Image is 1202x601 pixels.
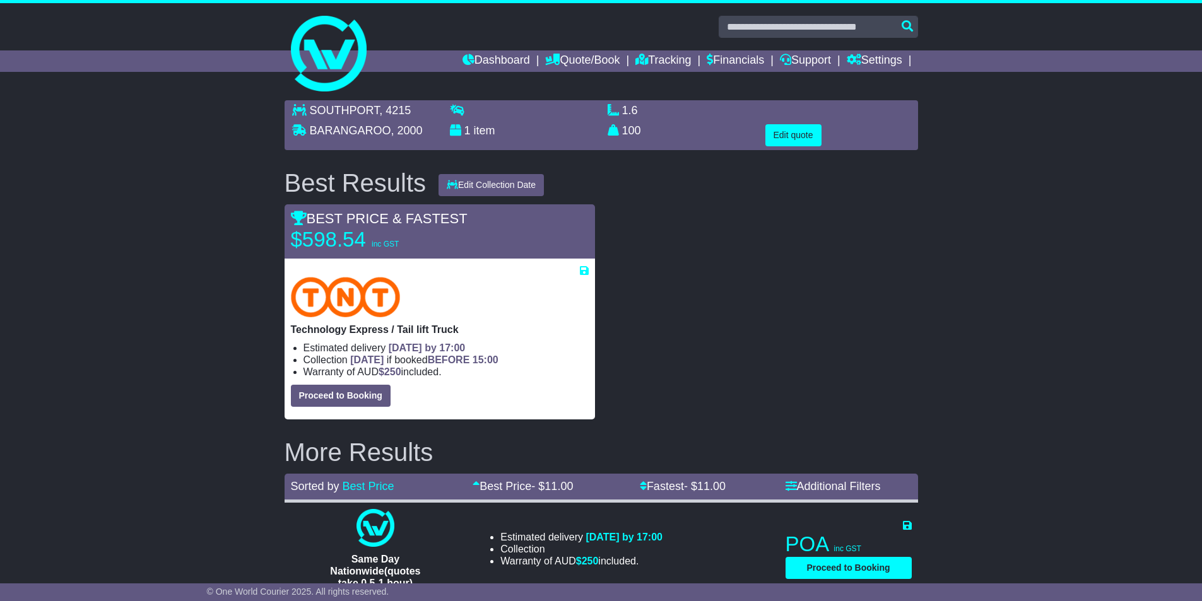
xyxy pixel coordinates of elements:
button: Edit Collection Date [439,174,544,196]
a: Support [780,50,831,72]
span: inc GST [834,544,861,553]
span: Same Day Nationwide(quotes take 0.5-1 hour) [330,554,420,588]
span: Sorted by [291,480,339,493]
span: 1 [464,124,471,137]
span: inc GST [372,240,399,248]
span: item [474,124,495,137]
span: © One World Courier 2025. All rights reserved. [207,586,389,597]
li: Collection [500,543,663,555]
a: Settings [847,50,902,72]
span: [DATE] by 17:00 [586,532,663,542]
a: Best Price [343,480,394,493]
a: Fastest- $11.00 [640,480,726,493]
span: - $ [531,480,573,493]
span: $ [576,556,599,566]
li: Warranty of AUD included. [500,555,663,567]
li: Warranty of AUD included. [303,366,589,378]
a: Dashboard [463,50,530,72]
img: TNT Domestic: Technology Express / Tail lift Truck [291,277,401,317]
span: 1.6 [622,104,638,117]
img: One World Courier: Same Day Nationwide(quotes take 0.5-1 hour) [356,509,394,547]
span: [DATE] by 17:00 [389,342,466,353]
span: BARANGAROO [310,124,391,137]
button: Proceed to Booking [786,557,912,579]
h2: More Results [285,438,918,466]
span: 11.00 [545,480,573,493]
span: 250 [384,366,401,377]
span: [DATE] [350,354,384,365]
a: Additional Filters [786,480,881,493]
span: , 4215 [379,104,411,117]
button: Edit quote [765,124,822,146]
p: $598.54 [291,227,449,252]
span: 15:00 [473,354,498,365]
span: SOUTHPORT [310,104,380,117]
span: , 2000 [391,124,423,137]
a: Tracking [635,50,691,72]
p: Technology Express / Tail lift Truck [291,324,589,336]
div: Best Results [278,169,433,197]
span: 100 [622,124,641,137]
span: 11.00 [697,480,726,493]
a: Best Price- $11.00 [473,480,573,493]
li: Collection [303,354,589,366]
p: POA [786,532,912,557]
span: $ [379,366,401,377]
li: Estimated delivery [500,531,663,543]
span: 250 [582,556,599,566]
span: if booked [350,354,498,365]
a: Quote/Book [545,50,620,72]
button: Proceed to Booking [291,385,391,407]
a: Financials [707,50,764,72]
span: - $ [684,480,726,493]
span: BEST PRICE & FASTEST [291,211,468,226]
li: Estimated delivery [303,342,589,354]
span: BEFORE [428,354,470,365]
